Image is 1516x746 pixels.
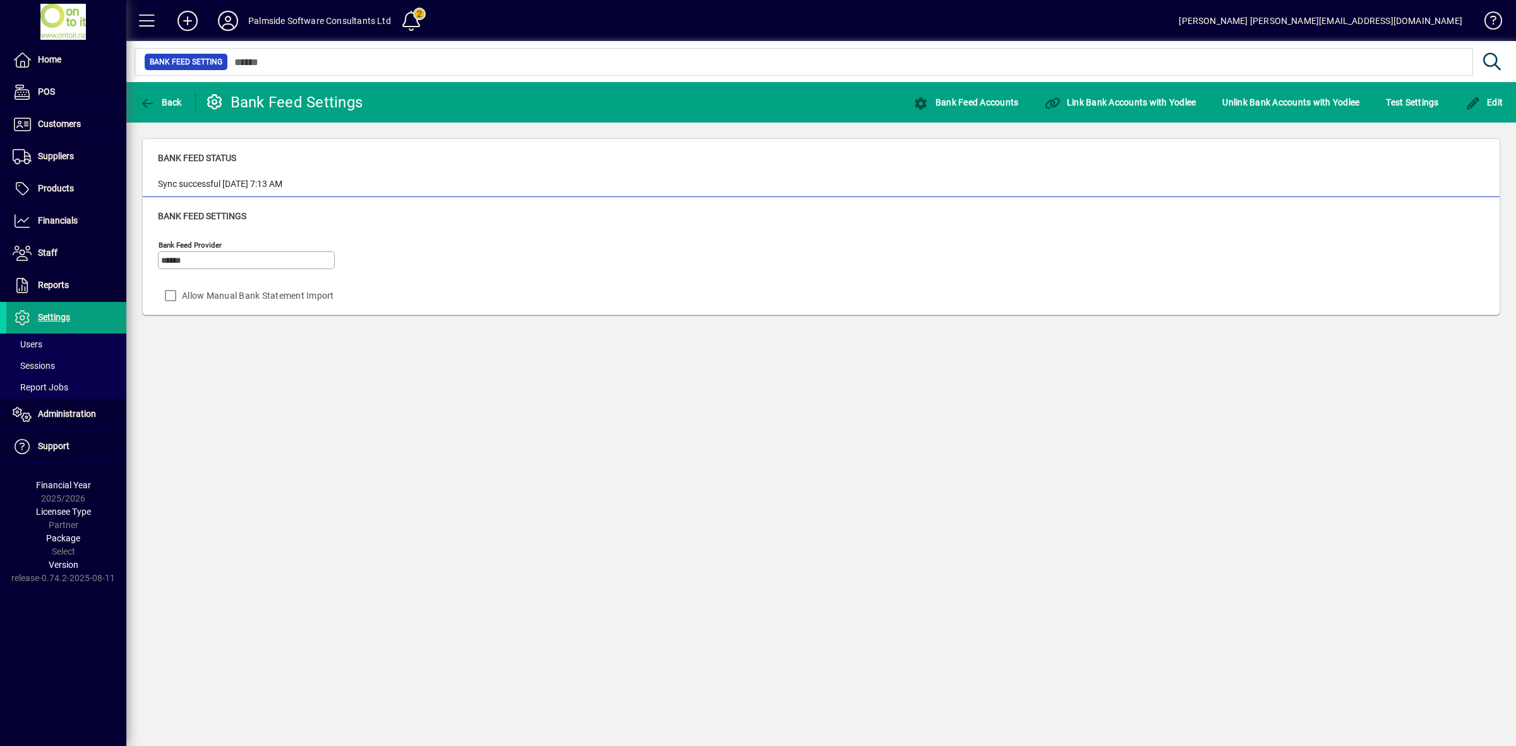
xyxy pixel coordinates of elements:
span: Bank Feed Setting [150,56,222,68]
span: Financials [38,215,78,226]
span: Bank Feed Status [158,153,236,163]
span: Staff [38,248,57,258]
button: Test Settings [1383,91,1441,114]
a: Financials [6,205,126,237]
span: Suppliers [38,151,74,161]
span: Unlink Bank Accounts with Yodlee [1222,92,1359,112]
span: Package [46,533,80,543]
a: Knowledge Base [1475,3,1500,44]
button: Unlink Bank Accounts with Yodlee [1219,91,1363,114]
span: Test Settings [1386,92,1438,112]
a: POS [6,76,126,108]
span: Bank Feed Settings [158,211,246,221]
a: Report Jobs [6,376,126,398]
div: Bank Feed Settings [205,92,363,112]
span: Financial Year [36,480,91,490]
a: Reports [6,270,126,301]
span: Report Jobs [13,382,68,392]
a: Staff [6,238,126,269]
button: Profile [208,9,248,32]
a: Users [6,334,126,355]
span: Settings [38,312,70,322]
div: Sync successful [DATE] 7:13 AM [158,177,282,191]
a: Suppliers [6,141,126,172]
button: Link Bank Accounts with Yodlee [1042,91,1199,114]
button: Back [136,91,185,114]
span: Edit [1465,97,1503,107]
span: Reports [38,280,69,290]
span: Bank Feed Accounts [913,97,1018,107]
span: Link Bank Accounts with Yodlee [1045,97,1196,107]
a: Products [6,173,126,205]
span: Licensee Type [36,507,91,517]
app-page-header-button: Back [126,91,196,114]
span: Users [13,339,42,349]
a: Sessions [6,355,126,376]
span: Home [38,54,61,64]
span: Version [49,560,78,570]
span: Back [140,97,182,107]
span: Products [38,183,74,193]
span: Customers [38,119,81,129]
span: Administration [38,409,96,419]
button: Edit [1462,91,1507,114]
button: Add [167,9,208,32]
mat-label: Bank Feed Provider [159,241,222,250]
span: POS [38,87,55,97]
span: Support [38,441,69,451]
span: Sessions [13,361,55,371]
a: Support [6,431,126,462]
button: Bank Feed Accounts [910,91,1021,114]
div: Palmside Software Consultants Ltd [248,11,391,31]
div: [PERSON_NAME] [PERSON_NAME][EMAIL_ADDRESS][DOMAIN_NAME] [1179,11,1462,31]
a: Home [6,44,126,76]
a: Administration [6,399,126,430]
a: Customers [6,109,126,140]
